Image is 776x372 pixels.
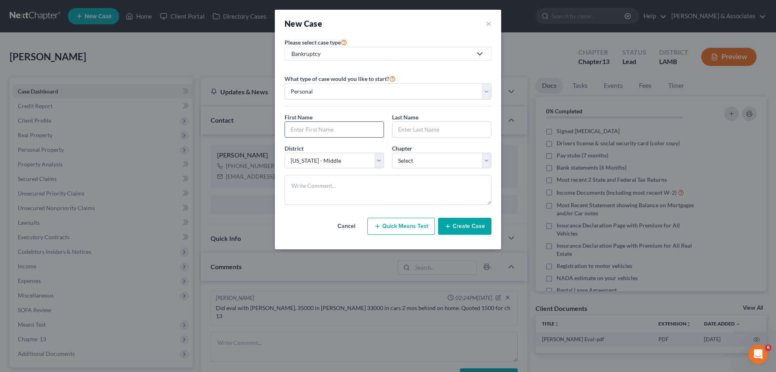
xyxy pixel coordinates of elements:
span: District [285,145,304,152]
div: Bankruptcy [291,50,472,58]
span: 6 [765,344,772,351]
button: Quick Means Test [367,218,435,235]
label: What type of case would you like to start? [285,74,396,83]
span: Please select case type [285,39,341,46]
iframe: Intercom live chat [749,344,768,364]
button: × [486,18,491,29]
span: First Name [285,114,312,121]
button: Create Case [438,218,491,235]
span: Chapter [392,145,412,152]
span: Last Name [392,114,418,121]
input: Enter Last Name [392,122,491,137]
button: Cancel [329,218,364,234]
strong: New Case [285,19,322,28]
input: Enter First Name [285,122,384,137]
